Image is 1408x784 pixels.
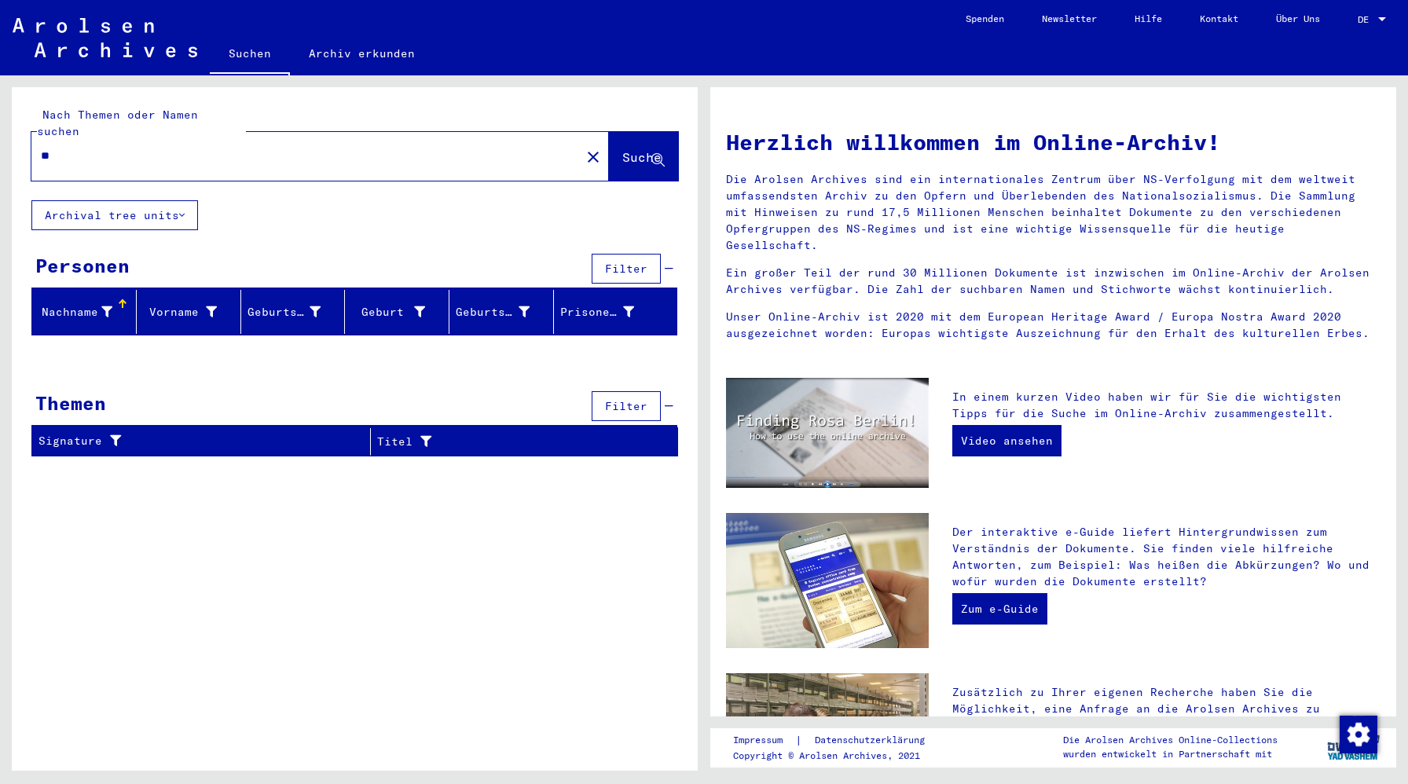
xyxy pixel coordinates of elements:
button: Filter [592,254,661,284]
p: Die Arolsen Archives Online-Collections [1063,733,1278,747]
p: Unser Online-Archiv ist 2020 mit dem European Heritage Award / Europa Nostra Award 2020 ausgezeic... [726,309,1380,342]
p: Zusätzlich zu Ihrer eigenen Recherche haben Sie die Möglichkeit, eine Anfrage an die Arolsen Arch... [952,684,1380,767]
div: Geburt‏ [351,304,425,321]
div: Geburtsname [247,304,321,321]
p: Der interaktive e-Guide liefert Hintergrundwissen zum Verständnis der Dokumente. Sie finden viele... [952,524,1380,590]
img: Arolsen_neg.svg [13,18,197,57]
h1: Herzlich willkommen im Online-Archiv! [726,126,1380,159]
img: Zustimmung ändern [1340,716,1377,753]
div: Geburtsdatum [456,299,553,324]
a: Video ansehen [952,425,1061,456]
a: Datenschutzerklärung [802,732,944,749]
span: Filter [605,399,647,413]
div: Titel [377,434,639,450]
span: Filter [605,262,647,276]
div: Vorname [143,304,217,321]
div: Themen [35,389,106,417]
span: Suche [622,149,662,165]
mat-header-cell: Geburtsdatum [449,290,554,334]
mat-header-cell: Prisoner # [554,290,676,334]
img: eguide.jpg [726,513,929,648]
div: Geburt‏ [351,299,449,324]
p: wurden entwickelt in Partnerschaft mit [1063,747,1278,761]
mat-header-cell: Nachname [32,290,137,334]
a: Impressum [733,732,795,749]
div: Vorname [143,299,240,324]
mat-header-cell: Vorname [137,290,241,334]
div: Prisoner # [560,299,658,324]
div: | [733,732,944,749]
div: Signature [38,433,350,449]
p: In einem kurzen Video haben wir für Sie die wichtigsten Tipps für die Suche im Online-Archiv zusa... [952,389,1380,422]
div: Nachname [38,304,112,321]
button: Suche [609,132,678,181]
a: Zum e-Guide [952,593,1047,625]
button: Clear [577,141,609,172]
div: Geburtsname [247,299,345,324]
p: Copyright © Arolsen Archives, 2021 [733,749,944,763]
button: Archival tree units [31,200,198,230]
div: Titel [377,429,658,454]
div: Prisoner # [560,304,634,321]
div: Signature [38,429,370,454]
p: Ein großer Teil der rund 30 Millionen Dokumente ist inzwischen im Online-Archiv der Arolsen Archi... [726,265,1380,298]
img: yv_logo.png [1324,727,1383,767]
mat-icon: close [584,148,603,167]
span: DE [1358,14,1375,25]
div: Geburtsdatum [456,304,530,321]
p: Die Arolsen Archives sind ein internationales Zentrum über NS-Verfolgung mit dem weltweit umfasse... [726,171,1380,254]
div: Nachname [38,299,136,324]
mat-label: Nach Themen oder Namen suchen [37,108,198,138]
button: Filter [592,391,661,421]
div: Personen [35,251,130,280]
img: video.jpg [726,378,929,488]
mat-header-cell: Geburt‏ [345,290,449,334]
a: Suchen [210,35,290,75]
mat-header-cell: Geburtsname [241,290,346,334]
a: Archiv erkunden [290,35,434,72]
